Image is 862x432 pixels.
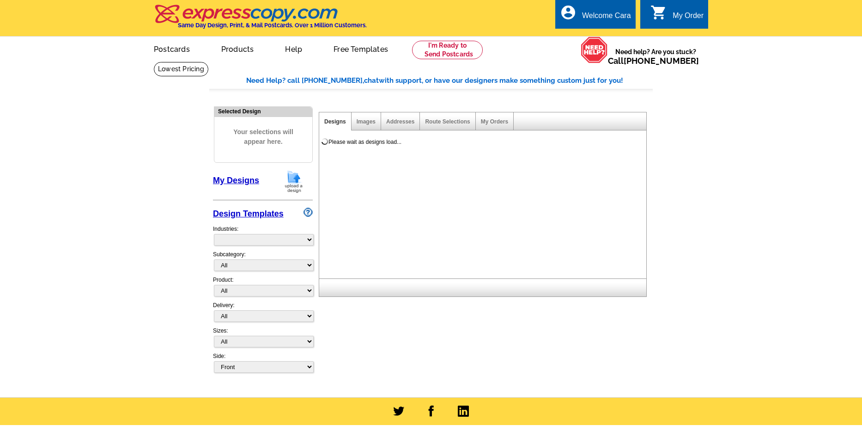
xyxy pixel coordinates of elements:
div: Selected Design [214,107,312,116]
a: Postcards [139,37,205,59]
a: My Designs [213,176,259,185]
div: Subcategory: [213,250,313,276]
a: Same Day Design, Print, & Mail Postcards. Over 1 Million Customers. [154,11,367,29]
a: My Orders [481,118,508,125]
a: Images [357,118,376,125]
a: Design Templates [213,209,284,218]
img: design-wizard-help-icon.png [304,208,313,217]
div: Need Help? call [PHONE_NUMBER], with support, or have our designers make something custom just fo... [246,75,653,86]
h4: Same Day Design, Print, & Mail Postcards. Over 1 Million Customers. [178,22,367,29]
span: Call [608,56,699,66]
a: Addresses [386,118,414,125]
a: shopping_cart My Order [650,10,704,22]
div: Industries: [213,220,313,250]
div: Delivery: [213,301,313,327]
i: account_circle [560,4,577,21]
span: Your selections will appear here. [221,118,305,156]
img: loading... [321,138,328,145]
a: Designs [324,118,346,125]
span: chat [364,76,379,85]
div: My Order [673,12,704,25]
a: Route Selections [425,118,470,125]
a: [PHONE_NUMBER] [624,56,699,66]
img: help [581,37,608,63]
i: shopping_cart [650,4,667,21]
a: Help [270,37,317,59]
a: Free Templates [319,37,403,59]
div: Product: [213,276,313,301]
div: Sizes: [213,327,313,352]
div: Welcome Cara [582,12,631,25]
div: Side: [213,352,313,374]
div: Please wait as designs load... [328,138,401,146]
a: Products [206,37,269,59]
img: upload-design [282,170,306,193]
span: Need help? Are you stuck? [608,47,704,66]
